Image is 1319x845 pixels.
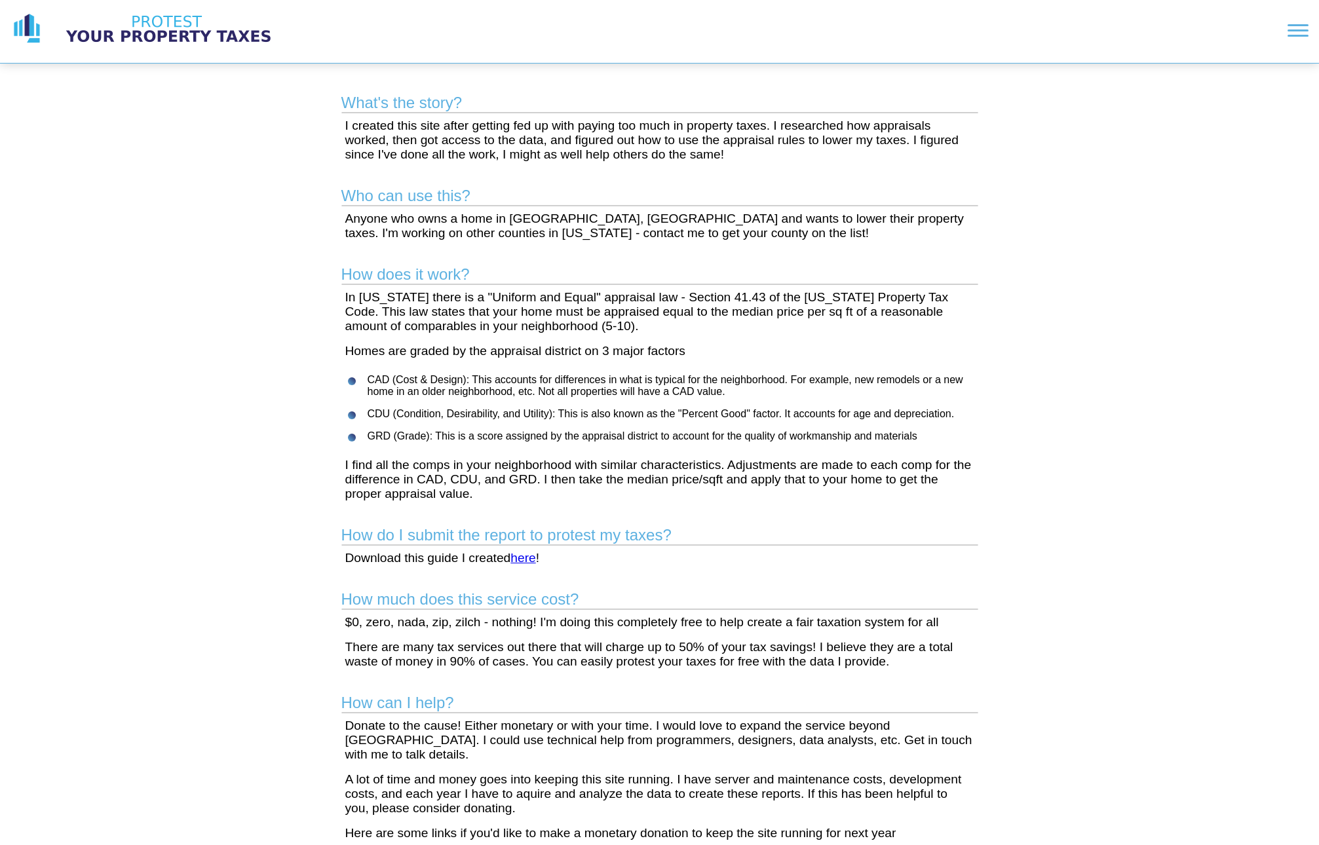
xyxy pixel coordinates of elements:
[341,694,978,713] h2: How can I help?
[341,187,978,206] h2: Who can use this?
[341,94,978,113] h2: What's the story?
[341,265,978,285] h2: How does it work?
[10,12,283,45] a: logo logo text
[345,826,974,840] p: Here are some links if you'd like to make a monetary donation to keep the site running for next year
[368,430,985,442] li: GRD (Grade): This is a score assigned by the appraisal district to account for the quality of wor...
[345,119,974,162] p: I created this site after getting fed up with paying too much in property taxes. I researched how...
[341,526,978,546] h2: How do I submit the report to protest my taxes?
[345,551,974,565] p: Download this guide I created !
[510,551,535,565] a: here
[345,615,974,629] p: $0, zero, nada, zip, zilch - nothing! I'm doing this completely free to help create a fair taxati...
[345,772,974,816] p: A lot of time and money goes into keeping this site running. I have server and maintenance costs,...
[345,212,974,240] p: Anyone who owns a home in [GEOGRAPHIC_DATA], [GEOGRAPHIC_DATA] and wants to lower their property ...
[368,408,985,420] li: CDU (Condition, Desirability, and Utility): This is also known as the "Percent Good" factor. It a...
[345,290,974,333] p: In [US_STATE] there is a "Uniform and Equal" appraisal law - Section 41.43 of the [US_STATE] Prop...
[54,12,283,45] img: logo text
[345,640,974,669] p: There are many tax services out there that will charge up to 50% of your tax savings! I believe t...
[345,344,974,358] p: Homes are graded by the appraisal district on 3 major factors
[341,590,978,610] h2: How much does this service cost?
[10,12,43,45] img: logo
[345,458,974,501] p: I find all the comps in your neighborhood with similar characteristics. Adjustments are made to e...
[345,719,974,762] p: Donate to the cause! Either monetary or with your time. I would love to expand the service beyond...
[368,374,985,398] li: CAD (Cost & Design): This accounts for differences in what is typical for the neighborhood. For e...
